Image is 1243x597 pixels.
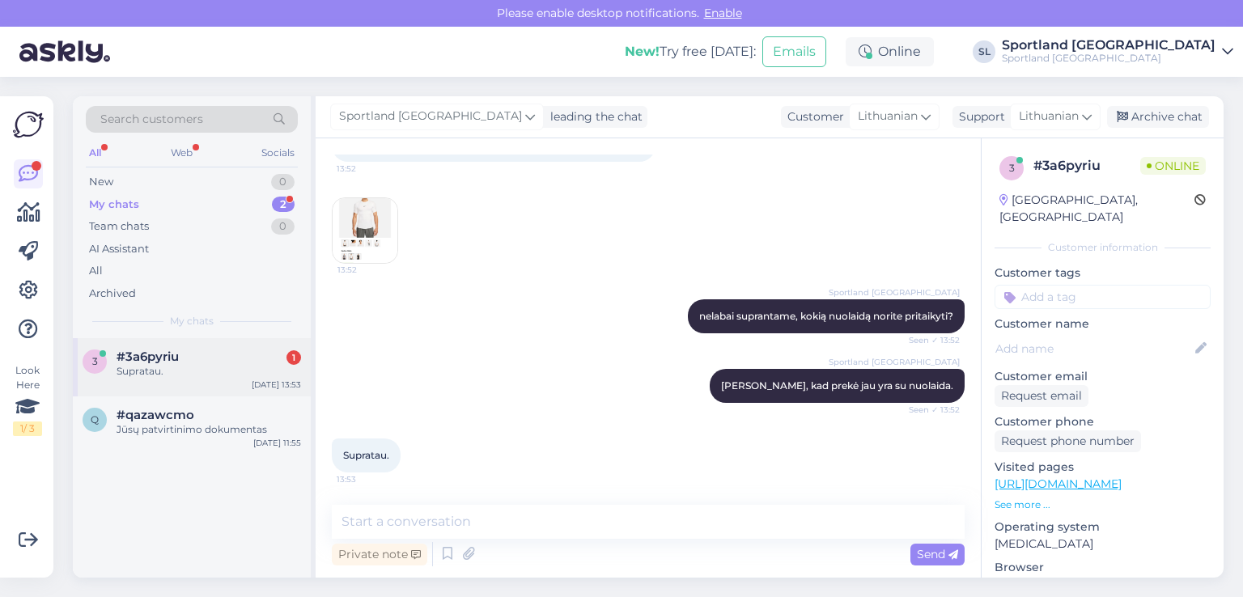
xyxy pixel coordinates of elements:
[89,241,149,257] div: AI Assistant
[995,497,1211,512] p: See more ...
[1019,108,1079,125] span: Lithuanian
[917,547,958,561] span: Send
[544,108,643,125] div: leading the chat
[995,536,1211,553] p: [MEDICAL_DATA]
[995,240,1211,255] div: Customer information
[337,473,397,485] span: 13:53
[91,413,99,426] span: q
[1009,162,1015,174] span: 3
[92,355,98,367] span: 3
[995,368,1211,385] p: Customer email
[699,310,953,322] span: nelabai suprantame, kokią nuolaidą norite pritaikyti?
[13,109,44,140] img: Askly Logo
[86,142,104,163] div: All
[1002,52,1215,65] div: Sportland [GEOGRAPHIC_DATA]
[995,430,1141,452] div: Request phone number
[899,404,960,416] span: Seen ✓ 13:52
[899,334,960,346] span: Seen ✓ 13:52
[117,408,194,422] span: #qazawcmo
[89,263,103,279] div: All
[995,576,1211,593] p: Chrome [TECHNICAL_ID]
[13,363,42,436] div: Look Here
[973,40,995,63] div: SL
[1107,106,1209,128] div: Archive chat
[252,379,301,391] div: [DATE] 13:53
[858,108,918,125] span: Lithuanian
[117,364,301,379] div: Supratau.
[168,142,196,163] div: Web
[117,349,179,364] span: #3a6pyriu
[271,218,295,235] div: 0
[333,198,397,263] img: Attachment
[100,111,203,128] span: Search customers
[995,476,1122,491] a: [URL][DOMAIN_NAME]
[337,264,398,276] span: 13:52
[1002,39,1215,52] div: Sportland [GEOGRAPHIC_DATA]
[829,356,960,368] span: Sportland [GEOGRAPHIC_DATA]
[117,422,301,437] div: Jūsų patvirtinimo dokumentas
[1033,156,1140,176] div: # 3a6pyriu
[343,449,389,461] span: Supratau.
[625,42,756,61] div: Try free [DATE]:
[89,286,136,302] div: Archived
[995,340,1192,358] input: Add name
[995,285,1211,309] input: Add a tag
[89,174,113,190] div: New
[258,142,298,163] div: Socials
[286,350,301,365] div: 1
[339,108,522,125] span: Sportland [GEOGRAPHIC_DATA]
[846,37,934,66] div: Online
[1002,39,1233,65] a: Sportland [GEOGRAPHIC_DATA]Sportland [GEOGRAPHIC_DATA]
[995,385,1088,407] div: Request email
[699,6,747,20] span: Enable
[995,519,1211,536] p: Operating system
[995,413,1211,430] p: Customer phone
[1140,157,1206,175] span: Online
[89,218,149,235] div: Team chats
[271,174,295,190] div: 0
[332,544,427,565] div: Private note
[13,421,42,436] div: 1 / 3
[995,559,1211,576] p: Browser
[995,265,1211,282] p: Customer tags
[781,108,844,125] div: Customer
[995,315,1211,332] p: Customer name
[337,163,397,175] span: 13:52
[272,197,295,213] div: 2
[952,108,1005,125] div: Support
[762,36,826,67] button: Emails
[625,44,660,59] b: New!
[995,459,1211,476] p: Visited pages
[170,314,214,328] span: My chats
[999,192,1194,226] div: [GEOGRAPHIC_DATA], [GEOGRAPHIC_DATA]
[829,286,960,298] span: Sportland [GEOGRAPHIC_DATA]
[253,437,301,449] div: [DATE] 11:55
[89,197,139,213] div: My chats
[721,379,953,392] span: [PERSON_NAME], kad prekė jau yra su nuolaida.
